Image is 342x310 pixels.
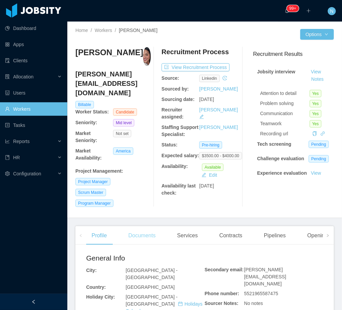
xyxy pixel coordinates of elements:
[86,253,205,264] h2: General Info
[244,291,278,296] span: 5521965587475
[5,102,62,116] a: icon: userWorkers
[86,294,115,300] b: Holiday City:
[5,86,62,100] a: icon: robotUsers
[13,74,34,79] span: Allocation
[75,120,97,125] b: Seniority:
[162,47,229,57] h4: Recruitment Process
[199,125,238,130] a: [PERSON_NAME]
[312,131,317,136] i: icon: copy
[86,226,112,245] div: Profile
[320,131,325,136] a: icon: link
[310,120,322,128] span: Yes
[257,141,292,147] strong: Tech screening
[223,76,227,80] i: icon: history
[5,74,10,79] i: icon: solution
[199,97,214,102] span: [DATE]
[13,139,30,144] span: Reports
[257,156,304,161] strong: Challenge evaluation
[162,153,199,158] b: Expected salary:
[260,130,310,137] div: Recording url
[287,5,299,12] sup: 1690
[5,139,10,144] i: icon: line-chart
[260,100,310,107] div: Problem solving
[113,130,131,137] span: Not set
[178,302,183,306] i: icon: calendar
[75,28,88,33] a: Home
[199,152,242,160] span: $3500.00 - $4000.00
[162,63,230,71] button: icon: exportView Recruitment Process
[199,141,222,149] span: Pre-hiring
[285,8,289,13] i: icon: bell
[162,97,195,102] b: Sourcing date:
[75,69,151,98] h4: [PERSON_NAME][EMAIL_ADDRESS][DOMAIN_NAME]
[75,148,102,161] b: Market Availability:
[162,142,177,147] b: Status:
[13,155,20,160] span: HR
[75,101,94,108] span: Billable
[126,268,177,280] span: [GEOGRAPHIC_DATA] - [GEOGRAPHIC_DATA]
[309,177,327,185] button: Notes
[244,267,286,286] span: [PERSON_NAME][EMAIL_ADDRESS][DOMAIN_NAME]
[75,109,109,114] b: Worker Status:
[86,268,97,273] b: City:
[260,110,310,117] div: Communication
[162,107,183,119] b: Recruiter assigned:
[113,108,137,116] span: Candidate
[5,118,62,132] a: icon: profileTasks
[310,90,322,97] span: Yes
[199,86,238,92] a: [PERSON_NAME]
[162,183,196,196] b: Availability last check:
[302,226,336,245] div: Openings
[162,86,189,92] b: Sourced by:
[75,189,106,196] span: Scrum Master
[259,226,291,245] div: Pipelines
[205,291,239,296] b: Phone number:
[309,170,323,176] a: View
[199,75,220,82] span: linkedin
[260,90,310,97] div: Attention to detail
[253,50,334,58] h3: Recruitment Results
[86,284,106,290] b: Country:
[123,226,161,245] div: Documents
[199,171,220,179] button: icon: editEdit
[309,155,329,163] span: Pending
[162,75,179,81] b: Source:
[91,28,92,33] span: /
[244,301,263,306] span: No notes
[5,22,62,35] a: icon: pie-chartDashboard
[260,120,310,127] div: Teamwork
[115,28,116,33] span: /
[75,168,123,174] b: Project Management :
[75,178,110,185] span: Project Manager
[162,164,188,169] b: Availability:
[143,47,151,66] img: 98236cbb-25fe-45bc-b076-b0b6e3cbb202_68e0140837a27-400w.png
[172,226,203,245] div: Services
[309,141,329,148] span: Pending
[309,75,327,83] button: Notes
[199,183,214,188] span: [DATE]
[330,7,334,15] span: N
[5,38,62,51] a: icon: appstoreApps
[162,125,199,137] b: Staffing Support Specialist:
[113,119,134,127] span: Mid level
[95,28,112,33] a: Workers
[13,171,41,176] span: Configuration
[79,234,82,237] i: icon: left
[126,284,175,290] span: [GEOGRAPHIC_DATA]
[300,29,334,40] button: Optionsicon: down
[5,171,10,176] i: icon: setting
[257,69,296,74] strong: Jobsity interview
[214,226,248,245] div: Contracts
[310,100,322,107] span: Yes
[113,147,133,155] span: America
[205,301,238,306] b: Sourcer Notes:
[5,155,10,160] i: icon: book
[162,65,230,70] a: icon: exportView Recruitment Process
[326,234,330,237] i: icon: right
[119,28,158,33] span: [PERSON_NAME]
[205,267,244,272] b: Secondary email:
[75,47,143,58] h3: [PERSON_NAME]
[309,69,323,74] a: View
[199,107,238,112] a: [PERSON_NAME]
